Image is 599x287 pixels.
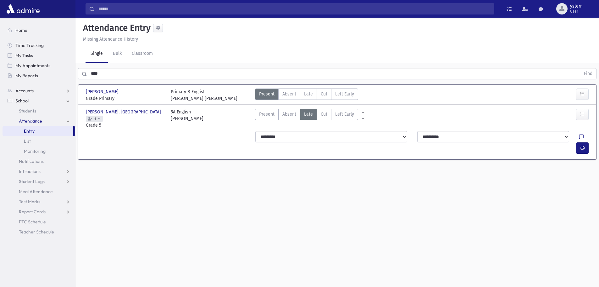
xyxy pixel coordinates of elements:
a: PTC Schedule [3,217,75,227]
span: Entry [24,128,35,134]
span: My Reports [15,73,38,78]
span: Cut [321,91,327,97]
input: Search [95,3,494,14]
span: Infractions [19,169,41,174]
a: Attendance [3,116,75,126]
a: Student Logs [3,176,75,187]
span: Left Early [335,91,354,97]
span: My Appointments [15,63,50,68]
a: My Tasks [3,50,75,60]
a: Home [3,25,75,35]
span: Attendance [19,118,42,124]
span: 1 [93,117,97,121]
span: School [15,98,29,104]
a: Notifications [3,156,75,166]
span: Notifications [19,158,44,164]
span: Late [304,111,313,118]
span: Students [19,108,36,114]
span: Cut [321,111,327,118]
a: Bulk [108,45,127,63]
span: Left Early [335,111,354,118]
img: AdmirePro [5,3,41,15]
span: Grade 5 [86,122,164,129]
span: Present [259,111,275,118]
span: Accounts [15,88,34,94]
span: Report Cards [19,209,46,215]
a: Test Marks [3,197,75,207]
span: PTC Schedule [19,219,46,225]
a: My Reports [3,71,75,81]
div: AttTypes [255,109,358,129]
div: AttTypes [255,89,358,102]
span: Time Tracking [15,43,44,48]
span: Absent [282,111,296,118]
span: [PERSON_NAME] [86,89,120,95]
div: Primary B English [PERSON_NAME] [PERSON_NAME] [171,89,237,102]
span: User [570,9,583,14]
a: Report Cards [3,207,75,217]
button: Find [580,68,596,79]
a: Time Tracking [3,40,75,50]
a: List [3,136,75,146]
span: Home [15,27,27,33]
span: Present [259,91,275,97]
span: ystern [570,4,583,9]
h5: Attendance Entry [80,23,151,33]
span: Monitoring [24,148,46,154]
span: Late [304,91,313,97]
u: Missing Attendance History [83,37,138,42]
a: Accounts [3,86,75,96]
a: School [3,96,75,106]
span: Meal Attendance [19,189,53,194]
span: Grade Primary [86,95,164,102]
a: Classroom [127,45,158,63]
a: Students [3,106,75,116]
a: Meal Attendance [3,187,75,197]
div: 5A English [PERSON_NAME] [171,109,203,129]
span: List [24,138,31,144]
a: Single [86,45,108,63]
a: Monitoring [3,146,75,156]
a: Entry [3,126,73,136]
a: Teacher Schedule [3,227,75,237]
span: Test Marks [19,199,40,204]
span: [PERSON_NAME], [GEOGRAPHIC_DATA] [86,109,162,115]
span: Student Logs [19,179,45,184]
span: Absent [282,91,296,97]
a: Infractions [3,166,75,176]
span: Teacher Schedule [19,229,54,235]
a: Missing Attendance History [80,37,138,42]
a: My Appointments [3,60,75,71]
span: My Tasks [15,53,33,58]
